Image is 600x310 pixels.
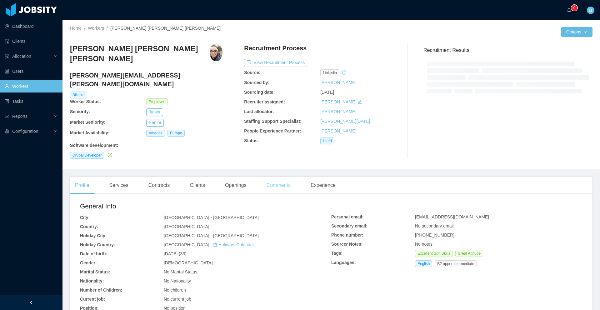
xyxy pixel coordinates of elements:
a: icon: profileTasks [5,95,57,107]
span: Drupal Developer [70,152,104,159]
i: icon: setting [5,129,9,133]
span: B2 upper intermediate [435,260,477,267]
b: Recruiter assigned: [244,99,285,104]
span: [PHONE_NUMBER] [415,232,454,237]
span: [DATE] (33) [164,251,187,256]
i: icon: line-chart [5,114,9,118]
span: [GEOGRAPHIC_DATA] [164,224,209,229]
b: Holiday Country: [80,242,115,247]
div: Comments [262,177,296,194]
b: Personal email: [331,214,364,219]
span: [EMAIL_ADDRESS][DOMAIN_NAME] [415,214,489,219]
b: Staffing Support Specialist: [244,119,302,124]
b: Country: [80,224,98,229]
span: [PERSON_NAME] [PERSON_NAME] [PERSON_NAME] [110,26,221,31]
span: [GEOGRAPHIC_DATA] - [GEOGRAPHIC_DATA] [164,215,259,220]
a: [PERSON_NAME] [320,109,356,114]
b: Secondary email: [331,223,367,228]
span: [DEMOGRAPHIC_DATA] [164,260,213,265]
i: icon: history [342,70,346,75]
b: Sourcing date: [244,90,275,95]
b: Marital Status: [80,269,110,274]
b: Holiday City: [80,233,107,238]
a: icon: auditClients [5,35,57,47]
b: Current job: [80,297,105,302]
a: icon: pie-chartDashboard [5,20,57,32]
span: No current job [164,297,191,302]
b: Market Availability: [70,130,110,135]
b: Phone number: [331,232,363,237]
a: icon: check-circle [107,152,112,157]
i: icon: edit [357,100,362,104]
b: People Experience Partner: [244,128,301,133]
b: Nationality: [80,278,104,283]
span: [GEOGRAPHIC_DATA] - [GEOGRAPHIC_DATA] [164,233,259,238]
a: icon: calendarHolidays Calendar [212,242,254,247]
button: Senior [146,119,164,127]
span: [GEOGRAPHIC_DATA] [164,242,254,247]
span: English [415,260,432,267]
span: Great Attitude [455,250,483,257]
h4: Recruitment Process [244,44,307,52]
a: Home [70,26,82,31]
i: icon: solution [5,54,9,58]
span: Reports [12,114,27,119]
span: Excellent Soft Skills [415,250,453,257]
div: Profile [70,177,94,194]
div: Clients [185,177,210,194]
span: Hired [320,137,334,144]
span: No children [164,287,186,292]
b: Sourcer Notes: [331,242,362,247]
span: No notes [415,242,432,247]
a: [PERSON_NAME][DATE] [320,119,370,124]
b: Tags: [331,251,342,256]
a: Workers [88,26,104,31]
a: icon: exportView Recruitment Process [244,60,307,65]
div: Services [104,177,133,194]
b: Date of birth: [80,251,107,256]
span: linkedin [320,69,339,76]
span: Configuration [12,129,38,134]
b: Market Seniority: [70,120,106,125]
span: No secondary email [415,223,454,228]
h2: General Info [80,201,331,211]
button: Junior [146,108,163,116]
span: America [146,130,165,137]
button: Optionsicon: down [561,27,592,37]
b: Number of Children: [80,287,122,292]
span: Employee [146,98,168,105]
i: icon: check-circle [108,153,112,157]
b: City: [80,215,90,220]
b: Sourced by: [244,80,269,85]
b: Status: [244,138,259,143]
a: icon: userWorkers [5,80,57,92]
b: Gender: [80,260,97,265]
i: icon: bell [567,8,571,12]
h3: Recruitment Results [423,46,592,54]
b: Languages: [331,260,356,265]
button: icon: exportView Recruitment Process [244,59,307,66]
sup: 0 [571,5,577,11]
span: No Nationality [164,278,191,283]
span: Billable [70,92,87,98]
b: Last allocator: [244,109,274,114]
span: / [107,26,108,31]
i: icon: calendar [212,242,217,247]
span: B [589,7,592,14]
a: [PERSON_NAME] [320,128,356,133]
span: / [84,26,85,31]
span: [DATE] [320,90,334,95]
b: Source: [244,70,260,75]
div: Contracts [143,177,175,194]
a: [PERSON_NAME] [320,99,356,104]
b: Worker Status: [70,99,101,104]
div: Experience [306,177,341,194]
h3: [PERSON_NAME] [PERSON_NAME] [PERSON_NAME] [70,44,210,64]
h4: [PERSON_NAME][EMAIL_ADDRESS][PERSON_NAME][DOMAIN_NAME] [70,71,222,88]
a: [PERSON_NAME] [320,80,356,85]
span: Allocation [12,54,31,59]
div: Openings [220,177,252,194]
b: Seniority: [70,109,90,114]
b: Software development : [70,143,118,148]
a: icon: robotUsers [5,65,57,77]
